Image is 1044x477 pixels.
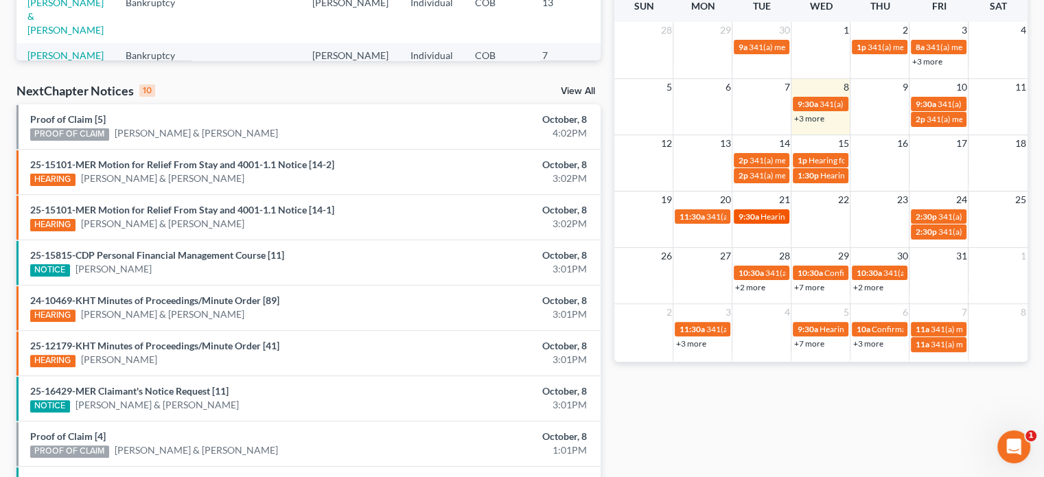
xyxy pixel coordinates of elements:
span: 7 [960,304,968,321]
span: 11 [1014,79,1028,95]
span: 11:30a [679,324,704,334]
div: HEARING [30,355,76,367]
span: 3 [960,22,968,38]
td: Bankruptcy [115,43,200,69]
span: 1 [1025,430,1036,441]
span: 30 [777,22,791,38]
span: 6 [901,304,909,321]
span: 2p [738,155,747,165]
span: 1p [856,42,866,52]
a: 24-10469-KHT Minutes of Proceedings/Minute Order [89] [30,294,279,306]
span: 29 [836,248,850,264]
span: 5 [842,304,850,321]
span: 8 [1019,304,1028,321]
div: October, 8 [410,113,587,126]
a: 25-16429-MER Claimant's Notice Request [11] [30,385,229,397]
iframe: Intercom live chat [997,430,1030,463]
div: 3:01PM [410,262,587,276]
span: 2p [915,114,925,124]
span: 9:30a [738,211,758,222]
td: 25-15645 [600,43,666,69]
span: 1p [797,155,807,165]
div: October, 8 [410,384,587,398]
a: +2 more [852,282,883,292]
div: October, 8 [410,248,587,262]
div: 10 [139,84,155,97]
span: 26 [659,248,673,264]
span: 14 [777,135,791,152]
span: 10:30a [797,268,822,278]
span: 27 [718,248,732,264]
span: 28 [659,22,673,38]
a: +7 more [793,282,824,292]
span: 7 [782,79,791,95]
div: October, 8 [410,203,587,217]
span: 8 [842,79,850,95]
span: 341(a) meeting for [PERSON_NAME] [749,170,881,181]
div: HEARING [30,219,76,231]
div: 3:01PM [410,398,587,412]
span: 24 [954,191,968,208]
span: 341(a) meeting for [PERSON_NAME] [765,268,897,278]
span: 341(a) meeting for [PERSON_NAME] & [PERSON_NAME] [749,155,954,165]
span: 10:30a [856,268,881,278]
span: 12 [659,135,673,152]
a: 25-12179-KHT Minutes of Proceedings/Minute Order [41] [30,340,279,351]
a: 25-15101-MER Motion for Relief From Stay and 4001-1.1 Notice [14-2] [30,159,334,170]
span: 9:30a [797,99,817,109]
span: 2 [901,22,909,38]
a: [PERSON_NAME] & [PERSON_NAME] [81,172,244,185]
a: [PERSON_NAME] & [PERSON_NAME] [115,443,278,457]
div: NextChapter Notices [16,82,155,99]
div: 3:02PM [410,217,587,231]
span: 341(a) meeting for [PERSON_NAME] [706,211,838,222]
span: 10 [954,79,968,95]
div: 3:01PM [410,307,587,321]
span: 10a [856,324,870,334]
span: 13 [718,135,732,152]
div: PROOF OF CLAIM [30,128,109,141]
span: 29 [718,22,732,38]
span: 9 [901,79,909,95]
span: 17 [954,135,968,152]
span: Hearing for [PERSON_NAME] & [PERSON_NAME] [808,155,988,165]
span: 19 [659,191,673,208]
a: +7 more [793,338,824,349]
span: 4 [782,304,791,321]
a: [PERSON_NAME] & [PERSON_NAME] [81,307,244,321]
span: 9:30a [915,99,936,109]
span: 11:30a [679,211,704,222]
span: 5 [664,79,673,95]
a: 25-15815-CDP Personal Financial Management Course [11] [30,249,284,261]
td: Individual [399,43,464,69]
a: [PERSON_NAME] [27,49,104,61]
span: 9:30a [797,324,817,334]
span: 25 [1014,191,1028,208]
div: 1:01PM [410,443,587,457]
a: View All [561,86,595,96]
a: Proof of Claim [5] [30,113,106,125]
span: 22 [836,191,850,208]
span: 31 [954,248,968,264]
span: Confirmation Hearing for [PERSON_NAME] [824,268,981,278]
span: Hearing for [PERSON_NAME] & [PERSON_NAME] [820,170,999,181]
span: 341(a) meeting for [PERSON_NAME] [706,324,838,334]
a: +3 more [912,56,942,67]
span: 8a [915,42,924,52]
span: 21 [777,191,791,208]
a: 25-15101-MER Motion for Relief From Stay and 4001-1.1 Notice [14-1] [30,204,334,216]
div: October, 8 [410,339,587,353]
div: October, 8 [410,430,587,443]
div: HEARING [30,310,76,322]
div: NOTICE [30,264,70,277]
div: PROOF OF CLAIM [30,445,109,458]
span: 9a [738,42,747,52]
span: 2 [664,304,673,321]
span: 1 [842,22,850,38]
a: [PERSON_NAME] [81,353,157,367]
span: 3 [723,304,732,321]
span: 15 [836,135,850,152]
span: 341(a) meeting for [PERSON_NAME] [748,42,881,52]
span: 16 [895,135,909,152]
span: Hearing for [PERSON_NAME] & [PERSON_NAME] [819,324,999,334]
